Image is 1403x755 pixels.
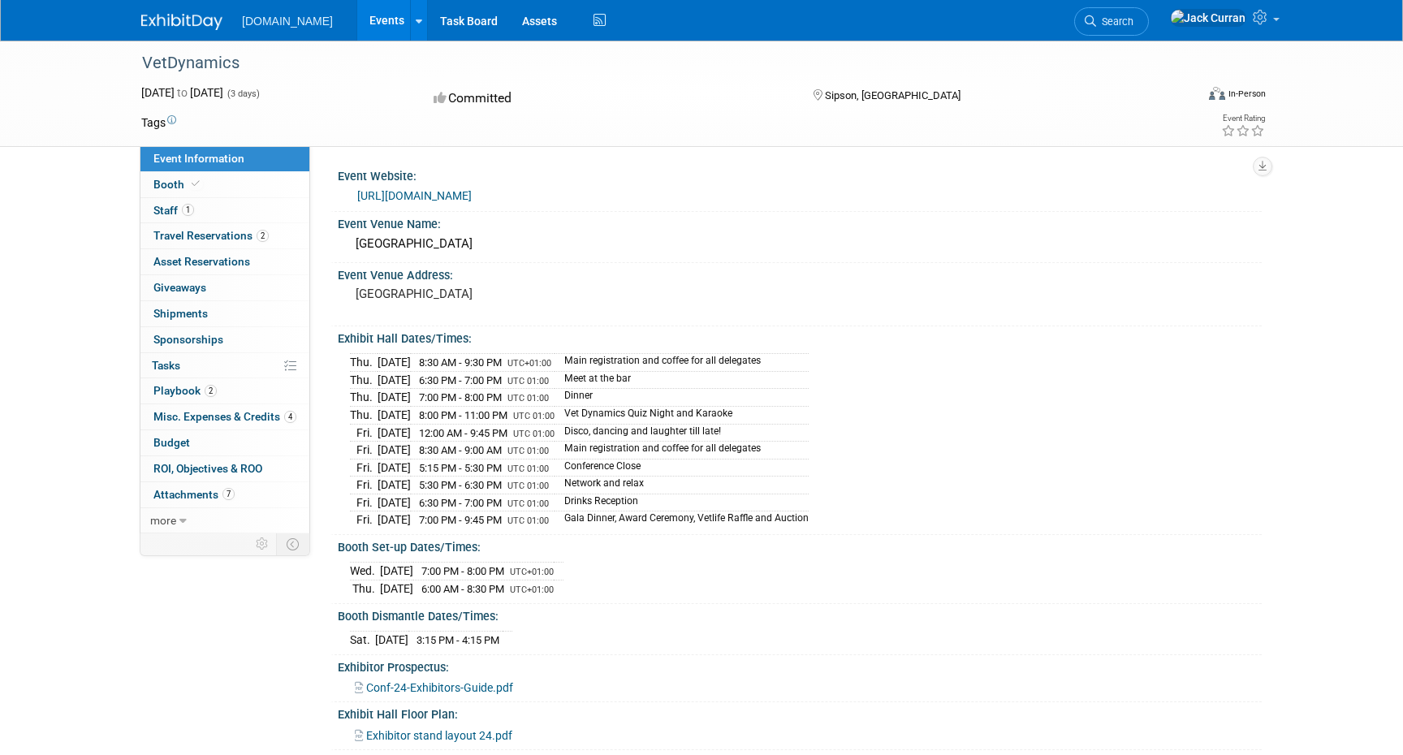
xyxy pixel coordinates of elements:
[140,508,309,533] a: more
[378,511,411,528] td: [DATE]
[350,459,378,477] td: Fri.
[153,255,250,268] span: Asset Reservations
[417,634,499,646] span: 3:15 PM - 4:15 PM
[555,354,809,372] td: Main registration and coffee for all delegates
[419,444,502,456] span: 8:30 AM - 9:00 AM
[355,681,513,694] a: Conf-24-Exhibitors-Guide.pdf
[136,49,1170,78] div: VetDynamics
[429,84,788,113] div: Committed
[1096,15,1133,28] span: Search
[507,393,549,403] span: UTC 01:00
[153,152,244,165] span: Event Information
[507,464,549,474] span: UTC 01:00
[140,146,309,171] a: Event Information
[507,446,549,456] span: UTC 01:00
[1099,84,1266,109] div: Event Format
[153,384,217,397] span: Playbook
[350,580,380,598] td: Thu.
[419,356,502,369] span: 8:30 AM - 9:30 PM
[338,263,1262,283] div: Event Venue Address:
[555,511,809,528] td: Gala Dinner, Award Ceremony, Vetlife Raffle and Auction
[357,189,472,202] a: [URL][DOMAIN_NAME]
[555,442,809,459] td: Main registration and coffee for all delegates
[419,374,502,386] span: 6:30 PM - 7:00 PM
[222,488,235,500] span: 7
[555,459,809,477] td: Conference Close
[140,198,309,223] a: Staff1
[140,301,309,326] a: Shipments
[141,86,223,99] span: [DATE] [DATE]
[419,479,502,491] span: 5:30 PM - 6:30 PM
[153,436,190,449] span: Budget
[338,212,1262,232] div: Event Venue Name:
[1170,9,1246,27] img: Jack Curran
[1209,87,1225,100] img: Format-Inperson.png
[153,462,262,475] span: ROI, Objectives & ROO
[507,376,549,386] span: UTC 01:00
[510,567,554,577] span: UTC+01:00
[338,702,1262,723] div: Exhibit Hall Floor Plan:
[555,477,809,494] td: Network and relax
[507,358,551,369] span: UTC+01:00
[350,231,1250,257] div: [GEOGRAPHIC_DATA]
[257,230,269,242] span: 2
[350,354,378,372] td: Thu.
[350,477,378,494] td: Fri.
[182,204,194,216] span: 1
[175,86,190,99] span: to
[226,88,260,99] span: (3 days)
[338,655,1262,675] div: Exhibitor Prospectus:
[140,223,309,248] a: Travel Reservations2
[375,632,408,649] td: [DATE]
[153,488,235,501] span: Attachments
[248,533,277,554] td: Personalize Event Tab Strip
[284,411,296,423] span: 4
[366,681,513,694] span: Conf-24-Exhibitors-Guide.pdf
[366,729,512,742] span: Exhibitor stand layout 24.pdf
[555,389,809,407] td: Dinner
[153,307,208,320] span: Shipments
[140,353,309,378] a: Tasks
[350,442,378,459] td: Fri.
[356,287,705,301] pre: [GEOGRAPHIC_DATA]
[378,477,411,494] td: [DATE]
[380,563,413,580] td: [DATE]
[338,604,1262,624] div: Booth Dismantle Dates/Times:
[150,514,176,527] span: more
[350,494,378,511] td: Fri.
[350,371,378,389] td: Thu.
[140,249,309,274] a: Asset Reservations
[140,172,309,197] a: Booth
[205,385,217,397] span: 2
[141,14,222,30] img: ExhibitDay
[421,583,504,595] span: 6:00 AM - 8:30 PM
[350,407,378,425] td: Thu.
[152,359,180,372] span: Tasks
[192,179,200,188] i: Booth reservation complete
[419,514,502,526] span: 7:00 PM - 9:45 PM
[419,497,502,509] span: 6:30 PM - 7:00 PM
[277,533,310,554] td: Toggle Event Tabs
[153,178,203,191] span: Booth
[355,729,512,742] a: Exhibitor stand layout 24.pdf
[555,494,809,511] td: Drinks Reception
[825,89,961,101] span: Sipson, [GEOGRAPHIC_DATA]
[555,424,809,442] td: Disco, dancing and laughter till late!
[378,442,411,459] td: [DATE]
[153,281,206,294] span: Giveaways
[338,326,1262,347] div: Exhibit Hall Dates/Times:
[507,498,549,509] span: UTC 01:00
[141,114,176,131] td: Tags
[140,430,309,455] a: Budget
[1074,7,1149,36] a: Search
[507,481,549,491] span: UTC 01:00
[338,535,1262,555] div: Booth Set-up Dates/Times:
[153,333,223,346] span: Sponsorships
[378,389,411,407] td: [DATE]
[338,164,1262,184] div: Event Website:
[242,15,333,28] span: [DOMAIN_NAME]
[378,494,411,511] td: [DATE]
[507,516,549,526] span: UTC 01:00
[378,459,411,477] td: [DATE]
[378,354,411,372] td: [DATE]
